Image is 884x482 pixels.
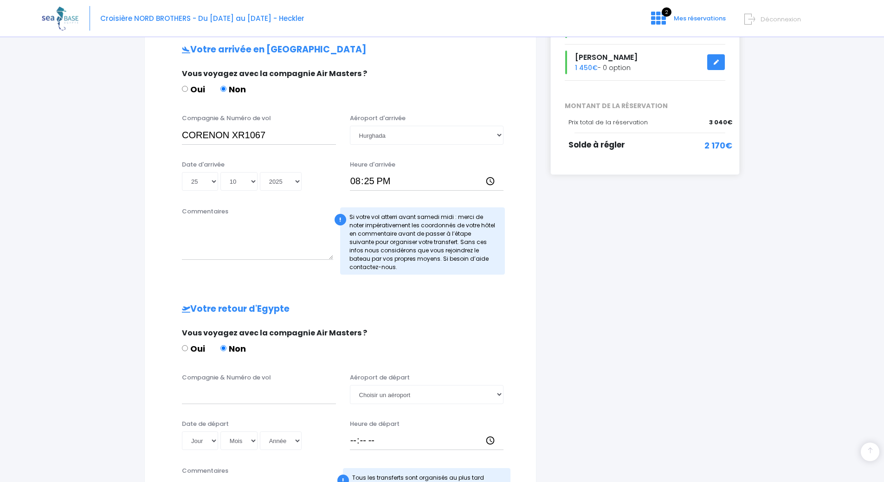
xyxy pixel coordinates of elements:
[182,342,205,355] label: Oui
[100,13,304,23] span: Croisière NORD BROTHERS - Du [DATE] au [DATE] - Heckler
[182,68,367,79] span: Vous voyagez avec la compagnie Air Masters ?
[568,118,648,127] span: Prix total de la réservation
[220,86,226,92] input: Non
[182,345,188,351] input: Oui
[335,214,346,225] div: !
[220,345,226,351] input: Non
[575,63,598,72] span: 1 450€
[182,83,205,96] label: Oui
[662,7,671,17] span: 2
[350,419,400,429] label: Heure de départ
[182,207,228,216] label: Commentaires
[182,466,228,476] label: Commentaires
[182,86,188,92] input: Oui
[220,83,246,96] label: Non
[182,373,271,382] label: Compagnie & Numéro de vol
[182,114,271,123] label: Compagnie & Numéro de vol
[182,328,367,338] span: Vous voyagez avec la compagnie Air Masters ?
[350,114,406,123] label: Aéroport d'arrivée
[761,15,801,24] span: Déconnexion
[340,207,505,275] div: Si votre vol atterri avant samedi midi : merci de noter impérativement les coordonnés de votre hô...
[220,342,246,355] label: Non
[558,101,732,111] span: MONTANT DE LA RÉSERVATION
[558,51,732,74] div: - 0 option
[644,17,731,26] a: 2 Mes réservations
[350,160,395,169] label: Heure d'arrivée
[674,14,726,23] span: Mes réservations
[575,52,638,63] span: [PERSON_NAME]
[182,419,229,429] label: Date de départ
[568,139,625,150] span: Solde à régler
[182,160,225,169] label: Date d'arrivée
[163,304,517,315] h2: Votre retour d'Egypte
[350,373,410,382] label: Aéroport de départ
[704,139,732,152] span: 2 170€
[163,45,517,55] h2: Votre arrivée en [GEOGRAPHIC_DATA]
[709,118,732,127] span: 3 040€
